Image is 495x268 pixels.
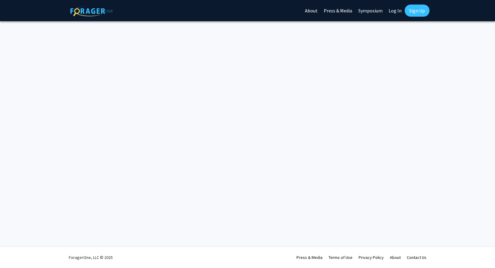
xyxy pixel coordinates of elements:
[407,255,426,260] a: Contact Us
[359,255,384,260] a: Privacy Policy
[329,255,353,260] a: Terms of Use
[296,255,323,260] a: Press & Media
[390,255,401,260] a: About
[405,5,430,17] a: Sign Up
[69,247,113,268] div: ForagerOne, LLC © 2025
[70,6,113,16] img: ForagerOne Logo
